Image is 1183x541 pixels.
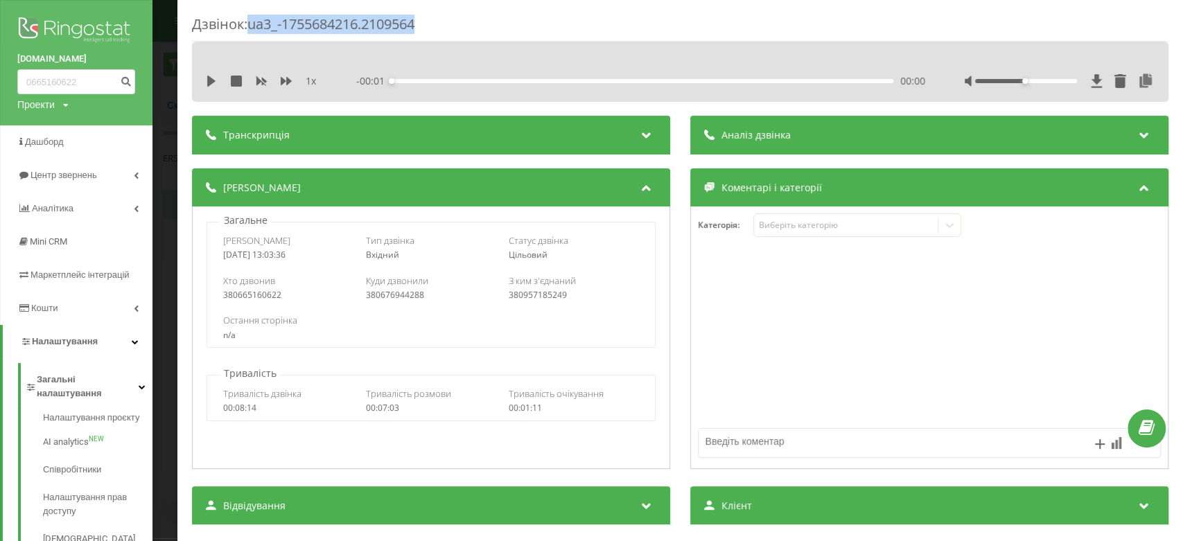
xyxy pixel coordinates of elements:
span: Дашборд [25,136,64,147]
span: З ким з'єднаний [509,274,576,287]
div: 380676944288 [366,290,496,300]
span: Тривалість розмови [366,387,451,400]
span: [PERSON_NAME] [223,181,301,195]
div: [DATE] 13:03:36 [223,250,353,260]
span: Центр звернень [30,170,97,180]
span: Відвідування [223,499,286,513]
div: n/a [223,330,639,340]
input: Пошук за номером [17,69,135,94]
div: 00:08:14 [223,403,353,413]
span: Аналiтика [32,203,73,213]
span: Хто дзвонив [223,274,275,287]
span: Клієнт [721,499,752,513]
div: Дзвінок : ua3_-1755684216.2109564 [192,15,1168,42]
span: Аналіз дзвінка [721,128,791,142]
a: Налаштування [3,325,152,358]
span: Коментарі і категорії [721,181,822,195]
a: Налаштування проєкту [43,411,152,428]
span: 00:00 [900,74,925,88]
a: AI analyticsNEW [43,428,152,456]
p: Загальне [220,213,271,227]
span: Тривалість очікування [509,387,604,400]
span: Налаштування проєкту [43,411,139,425]
span: Співробітники [43,463,101,477]
h4: Категорія : [698,220,753,230]
span: Куди дзвонили [366,274,428,287]
span: Загальні налаштування [37,373,139,400]
p: Тривалість [220,366,280,380]
span: Тип дзвінка [366,234,414,247]
a: [DOMAIN_NAME] [17,52,135,66]
a: Налаштування прав доступу [43,484,152,525]
span: Остання сторінка [223,314,297,326]
div: Accessibility label [389,78,394,84]
div: Проекти [17,98,55,112]
span: Кошти [31,303,58,313]
span: Тривалість дзвінка [223,387,301,400]
div: 00:07:03 [366,403,496,413]
span: Вхідний [366,249,399,260]
span: Mini CRM [30,236,67,247]
img: Ringostat logo [17,14,135,48]
span: AI analytics [43,435,89,449]
div: Виберіть категорію [759,220,932,231]
span: Маркетплейс інтеграцій [30,269,130,280]
div: 380957185249 [509,290,639,300]
span: [PERSON_NAME] [223,234,290,247]
span: - 00:01 [356,74,392,88]
span: Цільовий [509,249,547,260]
div: 00:01:11 [509,403,639,413]
span: Статус дзвінка [509,234,568,247]
span: Налаштування [32,336,98,346]
span: 1 x [306,74,316,88]
div: 380665160622 [223,290,353,300]
a: Співробітники [43,456,152,484]
span: Транскрипція [223,128,290,142]
div: Accessibility label [1022,78,1028,84]
a: Загальні налаштування [25,363,152,406]
span: Налаштування прав доступу [43,490,146,518]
